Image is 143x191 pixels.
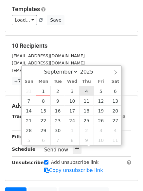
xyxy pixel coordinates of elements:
[50,106,65,115] span: September 16, 2025
[47,15,64,25] button: Save
[94,106,108,115] span: September 19, 2025
[65,135,79,145] span: October 8, 2025
[12,102,131,110] h5: Advanced
[22,106,36,115] span: September 14, 2025
[22,135,36,145] span: October 5, 2025
[22,86,36,96] span: August 31, 2025
[36,96,50,106] span: September 8, 2025
[50,96,65,106] span: September 9, 2025
[12,77,36,85] a: +7 more
[94,135,108,145] span: October 10, 2025
[22,79,36,84] span: Sun
[36,79,50,84] span: Mon
[65,106,79,115] span: September 17, 2025
[79,96,94,106] span: September 11, 2025
[65,79,79,84] span: Wed
[79,86,94,96] span: September 4, 2025
[108,86,122,96] span: September 6, 2025
[36,86,50,96] span: September 1, 2025
[12,6,40,12] a: Templates
[79,106,94,115] span: September 18, 2025
[65,86,79,96] span: September 3, 2025
[44,167,103,173] a: Copy unsubscribe link
[44,147,68,153] span: Send now
[108,125,122,135] span: October 4, 2025
[94,86,108,96] span: September 5, 2025
[50,86,65,96] span: September 2, 2025
[108,79,122,84] span: Sat
[12,114,34,119] strong: Tracking
[36,125,50,135] span: September 29, 2025
[36,115,50,125] span: September 22, 2025
[79,79,94,84] span: Thu
[65,125,79,135] span: October 1, 2025
[50,115,65,125] span: September 23, 2025
[12,147,35,152] strong: Schedule
[79,115,94,125] span: September 25, 2025
[50,79,65,84] span: Tue
[22,125,36,135] span: September 28, 2025
[108,135,122,145] span: October 11, 2025
[94,96,108,106] span: September 12, 2025
[65,96,79,106] span: September 10, 2025
[108,106,122,115] span: September 20, 2025
[12,15,37,25] a: Load...
[36,106,50,115] span: September 15, 2025
[12,134,28,139] strong: Filters
[110,160,143,191] iframe: Chat Widget
[50,125,65,135] span: September 30, 2025
[12,68,85,73] small: [EMAIL_ADDRESS][DOMAIN_NAME]
[22,115,36,125] span: September 21, 2025
[22,96,36,106] span: September 7, 2025
[12,160,44,165] strong: Unsubscribe
[12,42,131,49] h5: 10 Recipients
[12,61,85,65] small: [EMAIL_ADDRESS][DOMAIN_NAME]
[108,96,122,106] span: September 13, 2025
[36,135,50,145] span: October 6, 2025
[79,135,94,145] span: October 9, 2025
[108,115,122,125] span: September 27, 2025
[65,115,79,125] span: September 24, 2025
[78,69,102,75] input: Year
[12,53,85,58] small: [EMAIL_ADDRESS][DOMAIN_NAME]
[94,125,108,135] span: October 3, 2025
[94,115,108,125] span: September 26, 2025
[79,125,94,135] span: October 2, 2025
[94,79,108,84] span: Fri
[51,159,99,166] label: Add unsubscribe link
[50,135,65,145] span: October 7, 2025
